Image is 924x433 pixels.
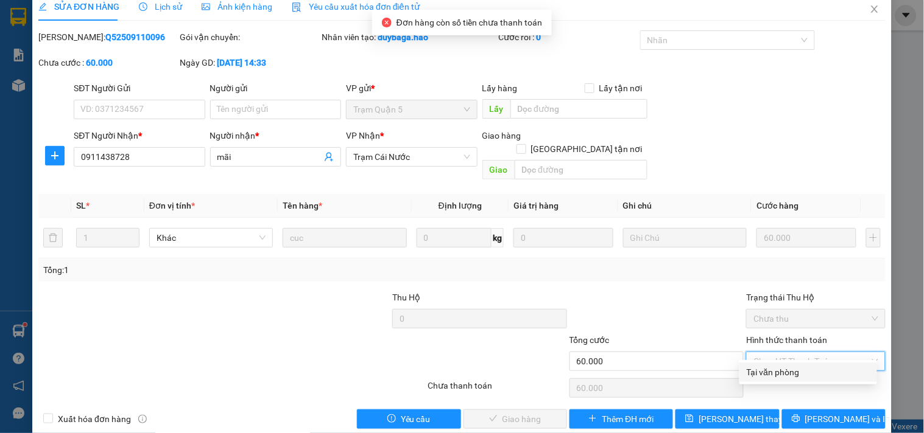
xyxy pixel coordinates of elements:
[322,30,496,44] div: Nhân viên tạo:
[746,335,827,345] label: Hình thức thanh toán
[53,412,136,426] span: Xuất hóa đơn hàng
[464,409,567,429] button: checkGiao hàng
[324,152,334,162] span: user-add
[353,148,470,166] span: Trạm Cái Nước
[114,30,509,45] li: 26 Phó Cơ Điều, Phường 12
[623,228,747,248] input: Ghi Chú
[499,30,638,44] div: Cước rồi :
[866,228,881,248] button: plus
[38,56,177,69] div: Chưa cước :
[782,409,886,429] button: printer[PERSON_NAME] và In
[378,32,428,42] b: duybaga.hao
[513,228,613,248] input: 0
[149,201,195,210] span: Đơn vị tính
[346,131,380,140] span: VP Nhận
[180,56,319,69] div: Ngày GD:
[283,201,322,210] span: Tên hàng
[45,146,65,165] button: plus
[570,335,610,345] span: Tổng cước
[38,30,177,44] div: [PERSON_NAME]:
[292,2,302,12] img: icon
[139,2,182,12] span: Lịch sử
[210,129,341,142] div: Người nhận
[86,58,113,68] b: 60.000
[482,160,515,179] span: Giao
[74,129,205,142] div: SĐT Người Nhận
[746,291,885,304] div: Trạng thái Thu Hộ
[180,30,319,44] div: Gói vận chuyển:
[753,310,878,328] span: Chưa thu
[482,83,518,93] span: Lấy hàng
[426,379,568,400] div: Chưa thanh toán
[618,194,752,218] th: Ghi chú
[510,99,647,119] input: Dọc đường
[283,228,406,248] input: VD: Bàn, Ghế
[76,201,86,210] span: SL
[357,409,460,429] button: exclamation-circleYêu cầu
[15,88,169,108] b: GỬI : Trạm Cái Nước
[202,2,210,11] span: picture
[202,2,272,12] span: Ảnh kiện hàng
[747,365,870,379] div: Tại văn phòng
[699,412,796,426] span: [PERSON_NAME] thay đổi
[570,409,673,429] button: plusThêm ĐH mới
[217,58,267,68] b: [DATE] 14:33
[675,409,779,429] button: save[PERSON_NAME] thay đổi
[482,131,521,140] span: Giao hàng
[43,263,358,277] div: Tổng: 1
[756,201,799,210] span: Cước hàng
[685,414,694,424] span: save
[397,18,542,27] span: Đơn hàng còn số tiền chưa thanh toán
[46,151,64,161] span: plus
[43,228,63,248] button: delete
[515,160,647,179] input: Dọc đường
[139,2,147,11] span: clock-circle
[805,412,890,426] span: [PERSON_NAME] và In
[346,81,477,95] div: VP gửi
[38,2,119,12] span: SỬA ĐƠN HÀNG
[753,352,878,370] span: Chọn HT Thanh Toán
[15,15,76,76] img: logo.jpg
[594,81,647,95] span: Lấy tận nơi
[439,201,482,210] span: Định lượng
[138,415,147,423] span: info-circle
[537,32,541,42] b: 0
[602,412,654,426] span: Thêm ĐH mới
[588,414,597,424] span: plus
[792,414,800,424] span: printer
[482,99,510,119] span: Lấy
[105,32,165,42] b: Q52509110096
[292,2,420,12] span: Yêu cầu xuất hóa đơn điện tử
[382,18,392,27] span: close-circle
[353,100,470,119] span: Trạm Quận 5
[157,229,266,247] span: Khác
[526,142,647,156] span: [GEOGRAPHIC_DATA] tận nơi
[38,2,47,11] span: edit
[387,414,396,424] span: exclamation-circle
[74,81,205,95] div: SĐT Người Gửi
[870,4,880,14] span: close
[114,45,509,60] li: Hotline: 02839552959
[210,81,341,95] div: Người gửi
[392,293,420,302] span: Thu Hộ
[401,412,431,426] span: Yêu cầu
[492,228,504,248] span: kg
[756,228,856,248] input: 0
[513,201,559,210] span: Giá trị hàng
